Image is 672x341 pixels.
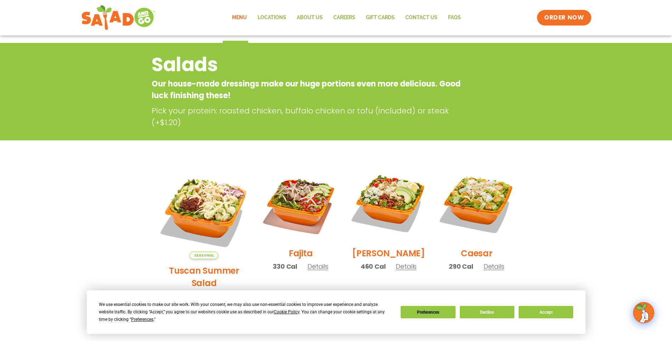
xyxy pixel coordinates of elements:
[157,264,252,289] h2: Tuscan Summer Salad
[350,164,427,242] img: Product photo for Cobb Salad
[262,164,339,242] img: Product photo for Fajita Salad
[227,10,252,26] a: Menu
[152,78,464,101] p: Our house-made dressings make our huge portions even more delicious. Good luck finishing these!
[190,252,218,259] span: Seasonal
[274,309,299,314] span: Cookie Policy
[484,262,504,271] span: Details
[537,10,591,26] a: ORDER NOW
[99,301,392,323] div: We use essential cookies to make our site work. With your consent, we may also use non-essential ...
[352,247,425,259] h2: [PERSON_NAME]
[328,10,361,26] a: Careers
[400,10,443,26] a: Contact Us
[449,262,473,271] span: 290 Cal
[438,164,515,242] img: Product photo for Caesar Salad
[443,10,466,26] a: FAQs
[289,247,313,259] h2: Fajita
[307,262,328,271] span: Details
[361,10,400,26] a: GIFT CARDS
[152,105,467,128] p: Pick your protein: roasted chicken, buffalo chicken or tofu (included) or steak (+$1.20)
[519,306,573,318] button: Accept
[131,317,153,322] span: Preferences
[157,164,252,259] img: Product photo for Tuscan Summer Salad
[460,306,514,318] button: Decline
[152,50,464,79] h2: Salads
[544,13,584,22] span: ORDER NOW
[361,262,386,271] span: 460 Cal
[396,262,417,271] span: Details
[273,262,297,271] span: 330 Cal
[634,303,654,323] img: wpChatIcon
[81,4,156,32] img: new-SAG-logo-768×292
[227,10,466,26] nav: Menu
[292,10,328,26] a: About Us
[87,290,586,334] div: Cookie Consent Prompt
[461,247,492,259] h2: Caesar
[252,10,292,26] a: Locations
[401,306,455,318] button: Preferences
